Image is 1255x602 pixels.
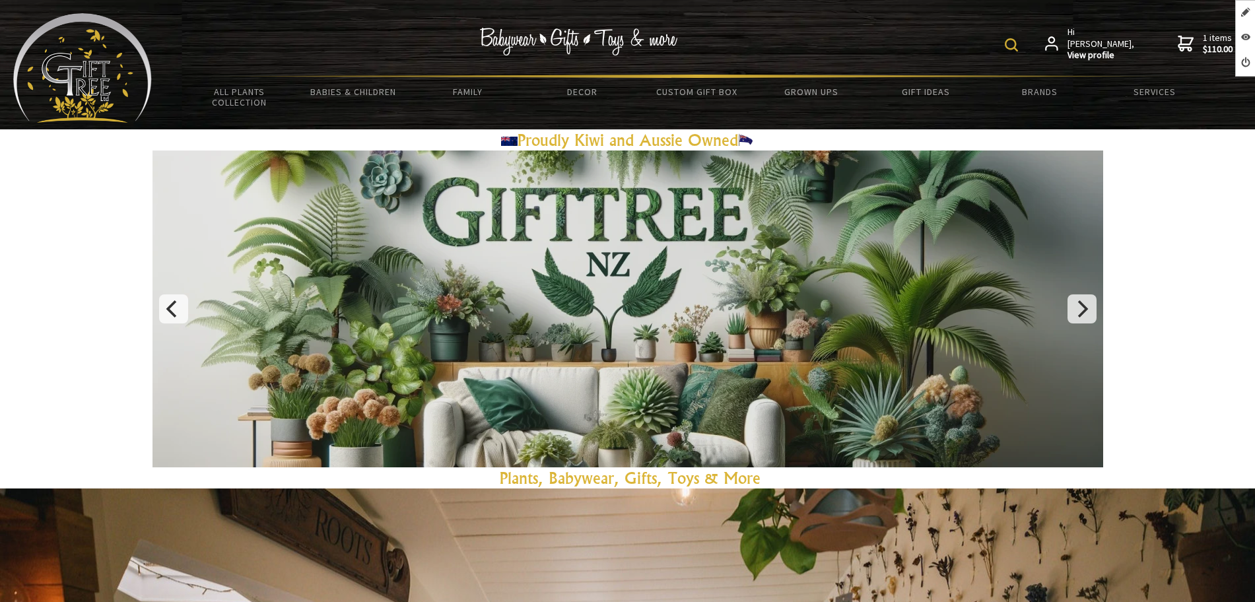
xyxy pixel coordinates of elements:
img: Babywear - Gifts - Toys & more [479,28,677,55]
a: Custom Gift Box [640,78,754,106]
a: Plants, Babywear, Gifts, Toys & Mor [500,468,753,488]
button: Previous [159,294,188,323]
span: Hi [PERSON_NAME], [1068,26,1136,61]
a: Proudly Kiwi and Aussie Owned [501,130,755,150]
img: Babyware - Gifts - Toys and more... [13,13,152,123]
a: Gift Ideas [868,78,982,106]
a: Decor [525,78,639,106]
a: Brands [983,78,1097,106]
span: 1 items [1203,32,1233,55]
a: Family [411,78,525,106]
strong: View profile [1068,50,1136,61]
a: Babies & Children [296,78,411,106]
strong: $110.00 [1203,44,1233,55]
button: Next [1068,294,1097,323]
a: Hi [PERSON_NAME],View profile [1045,26,1136,61]
img: product search [1005,38,1018,51]
a: All Plants Collection [182,78,296,116]
a: Services [1097,78,1211,106]
a: Grown Ups [754,78,868,106]
a: 1 items$110.00 [1178,26,1233,61]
